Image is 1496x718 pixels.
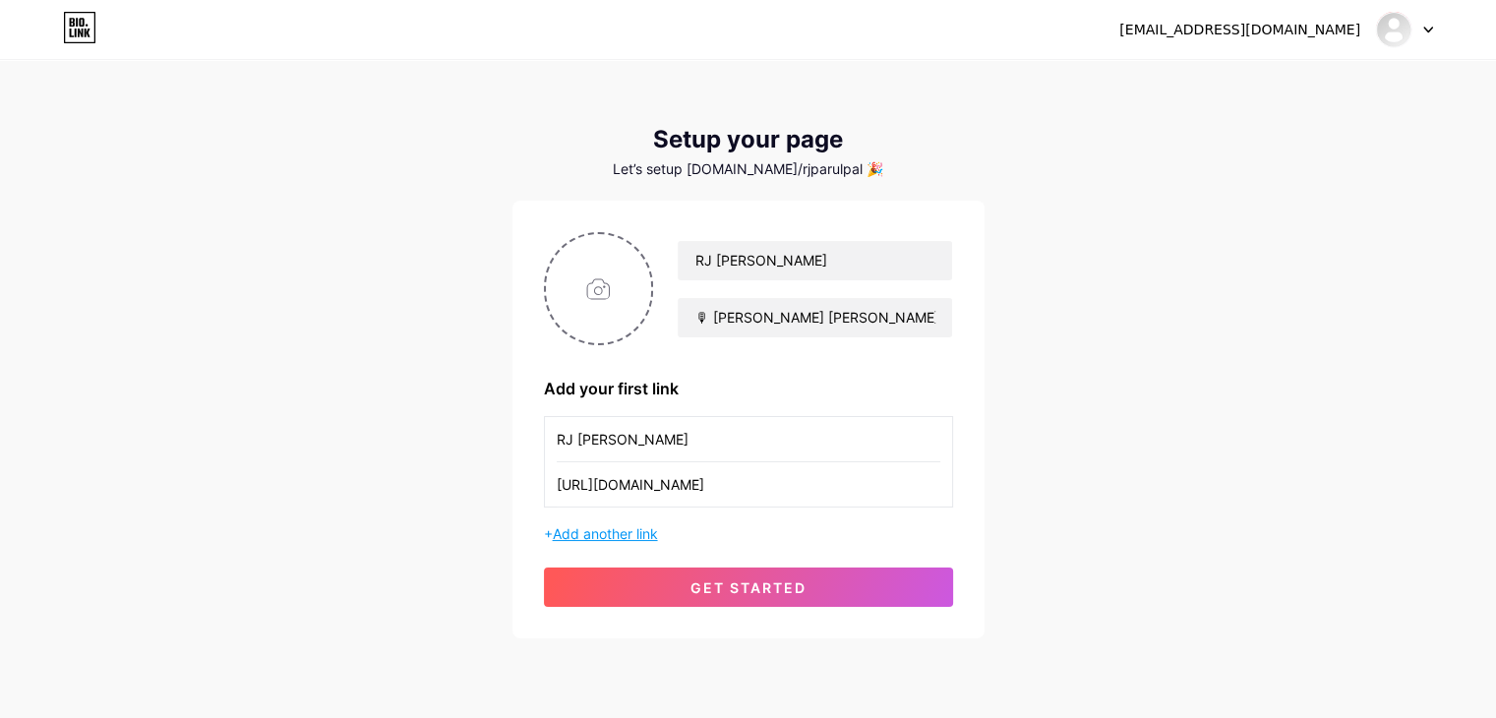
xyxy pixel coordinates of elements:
div: Setup your page [512,126,985,153]
img: rjparulpal [1375,11,1412,48]
span: Add another link [553,525,658,542]
div: [EMAIL_ADDRESS][DOMAIN_NAME] [1119,20,1360,40]
input: bio [678,298,951,337]
button: get started [544,568,953,607]
div: Add your first link [544,377,953,400]
span: get started [690,579,807,596]
div: Let’s setup [DOMAIN_NAME]/rjparulpal 🎉 [512,161,985,177]
input: URL (https://instagram.com/yourname) [557,462,940,507]
div: + [544,523,953,544]
input: Link name (My Instagram) [557,417,940,461]
input: Your name [678,241,951,280]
